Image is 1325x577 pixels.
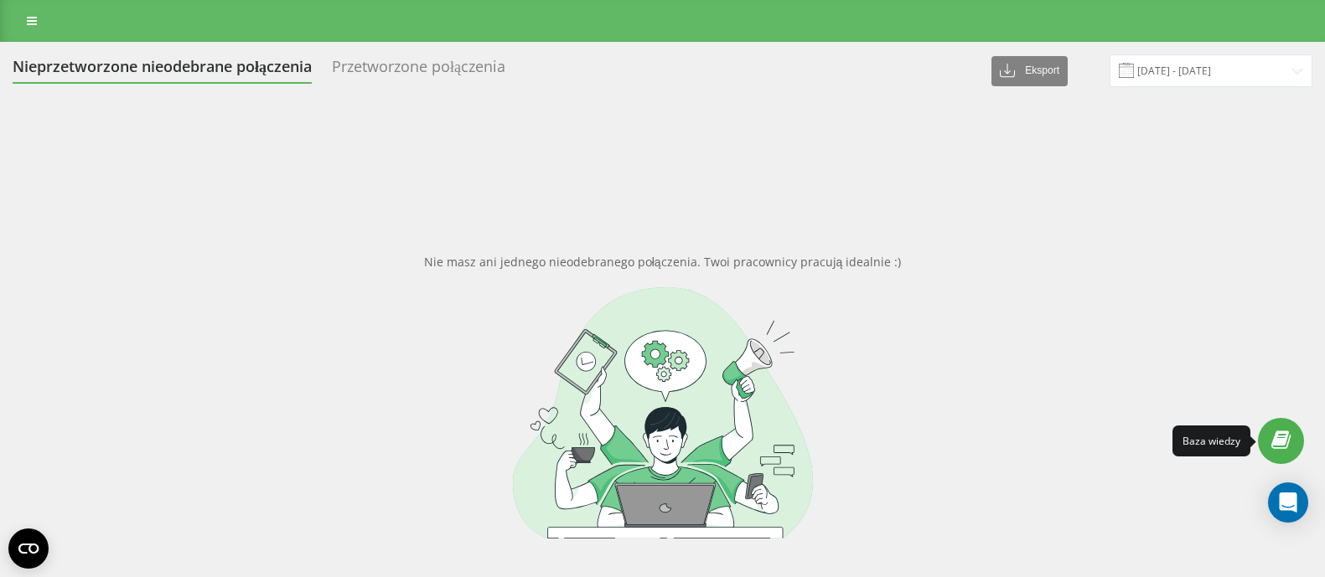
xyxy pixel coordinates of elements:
[13,58,312,84] div: Nieprzetworzone nieodebrane połączenia
[332,58,505,84] div: Przetworzone połączenia
[1268,482,1308,523] div: Open Intercom Messenger
[8,528,49,569] button: Open CMP widget
[1183,434,1240,448] div: Baza wiedzy
[991,56,1068,86] button: Eksport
